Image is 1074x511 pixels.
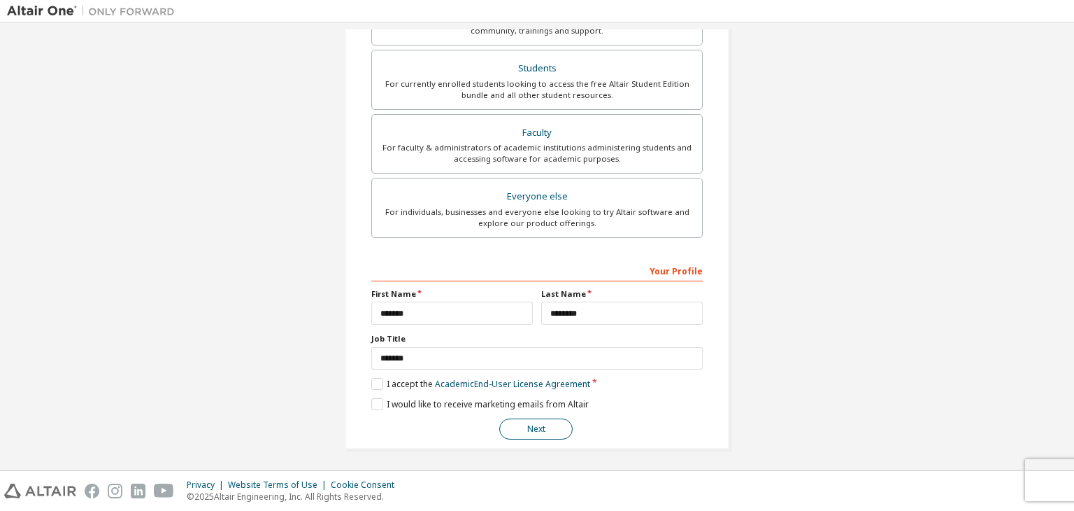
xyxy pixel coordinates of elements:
[435,378,590,390] a: Academic End-User License Agreement
[187,479,228,491] div: Privacy
[380,142,694,164] div: For faculty & administrators of academic institutions administering students and accessing softwa...
[154,484,174,498] img: youtube.svg
[380,187,694,206] div: Everyone else
[541,288,703,300] label: Last Name
[4,484,76,498] img: altair_logo.svg
[331,479,403,491] div: Cookie Consent
[380,123,694,143] div: Faculty
[371,259,703,281] div: Your Profile
[371,288,533,300] label: First Name
[371,378,590,390] label: I accept the
[7,4,182,18] img: Altair One
[187,491,403,503] p: © 2025 Altair Engineering, Inc. All Rights Reserved.
[380,78,694,101] div: For currently enrolled students looking to access the free Altair Student Edition bundle and all ...
[371,333,703,344] label: Job Title
[131,484,145,498] img: linkedin.svg
[380,59,694,78] div: Students
[108,484,122,498] img: instagram.svg
[499,419,573,440] button: Next
[371,398,589,410] label: I would like to receive marketing emails from Altair
[85,484,99,498] img: facebook.svg
[380,206,694,229] div: For individuals, businesses and everyone else looking to try Altair software and explore our prod...
[228,479,331,491] div: Website Terms of Use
